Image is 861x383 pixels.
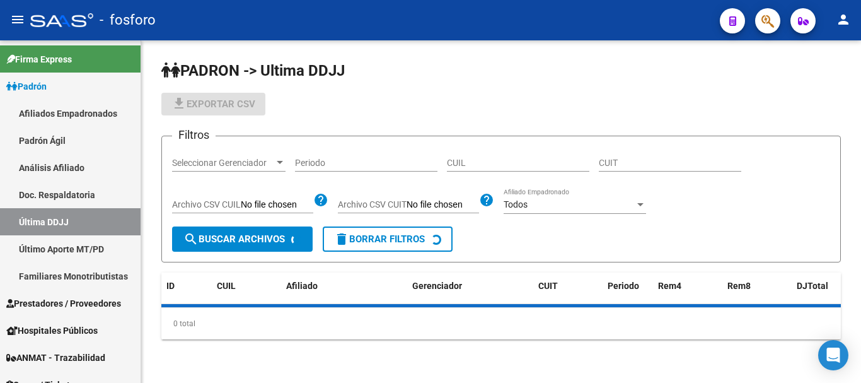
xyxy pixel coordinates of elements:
[6,324,98,338] span: Hospitales Públicos
[161,93,265,115] button: Exportar CSV
[538,281,558,291] span: CUIT
[412,281,462,291] span: Gerenciador
[407,273,533,300] datatable-header-cell: Gerenciador
[6,52,72,66] span: Firma Express
[172,126,216,144] h3: Filtros
[100,6,156,34] span: - fosforo
[171,98,255,110] span: Exportar CSV
[407,199,479,211] input: Archivo CSV CUIT
[166,281,175,291] span: ID
[6,80,47,93] span: Padrón
[171,96,187,111] mat-icon: file_download
[603,273,653,300] datatable-header-cell: Periodo
[334,232,349,247] mat-icon: delete
[792,273,861,300] datatable-header-cell: DJTotal
[818,340,848,370] div: Open Intercom Messenger
[479,192,494,208] mat-icon: help
[836,12,851,27] mat-icon: person
[338,199,407,209] span: Archivo CSV CUIT
[183,232,199,247] mat-icon: search
[608,281,639,291] span: Periodo
[653,273,722,300] datatable-header-cell: Rem4
[217,281,236,291] span: CUIL
[212,273,281,300] datatable-header-cell: CUIL
[6,297,121,310] span: Prestadores / Proveedores
[172,199,241,209] span: Archivo CSV CUIL
[161,62,345,80] span: PADRON -> Ultima DDJJ
[313,192,328,208] mat-icon: help
[722,273,792,300] datatable-header-cell: Rem8
[797,281,828,291] span: DJTotal
[6,351,105,365] span: ANMAT - Trazabilidad
[161,273,212,300] datatable-header-cell: ID
[241,199,313,211] input: Archivo CSV CUIL
[533,273,603,300] datatable-header-cell: CUIT
[172,227,313,252] button: Buscar Archivos
[286,281,318,291] span: Afiliado
[334,233,425,245] span: Borrar Filtros
[323,227,453,252] button: Borrar Filtros
[658,281,681,291] span: Rem4
[504,199,528,209] span: Todos
[161,308,841,339] div: 0 total
[727,281,751,291] span: Rem8
[281,273,407,300] datatable-header-cell: Afiliado
[183,233,285,245] span: Buscar Archivos
[172,158,274,168] span: Seleccionar Gerenciador
[10,12,25,27] mat-icon: menu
